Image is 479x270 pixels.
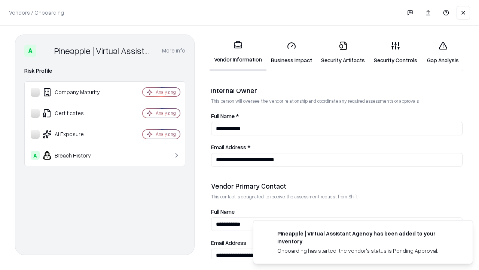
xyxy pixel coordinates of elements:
a: Gap Analysis [422,35,464,70]
p: This person will oversee the vendor relationship and coordinate any required assessments or appro... [211,98,463,104]
div: Analyzing [156,110,176,116]
div: Risk Profile [24,66,185,75]
div: A [24,45,36,57]
img: Pineapple | Virtual Assistant Agency [39,45,51,57]
div: Pineapple | Virtual Assistant Agency [54,45,153,57]
p: This contact is designated to receive the assessment request from Shift [211,193,463,200]
div: Breach History [31,151,120,160]
div: Certificates [31,109,120,118]
button: More info [162,44,185,57]
label: Full Name * [211,113,463,119]
p: Vendors / Onboarding [9,9,64,16]
a: Vendor Information [210,34,266,71]
a: Business Impact [266,35,317,70]
label: Email Address * [211,144,463,150]
div: Analyzing [156,89,176,95]
div: AI Exposure [31,130,120,139]
label: Email Address [211,240,463,246]
div: Internal Owner [211,86,463,95]
div: Onboarding has started, the vendor's status is Pending Approval. [277,247,455,255]
div: Vendor Primary Contact [211,181,463,190]
div: A [31,151,40,160]
label: Full Name [211,209,463,214]
img: trypineapple.com [262,229,271,238]
a: Security Artifacts [317,35,369,70]
a: Security Controls [369,35,422,70]
div: Analyzing [156,131,176,137]
div: Pineapple | Virtual Assistant Agency has been added to your inventory [277,229,455,245]
div: Company Maturity [31,88,120,97]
